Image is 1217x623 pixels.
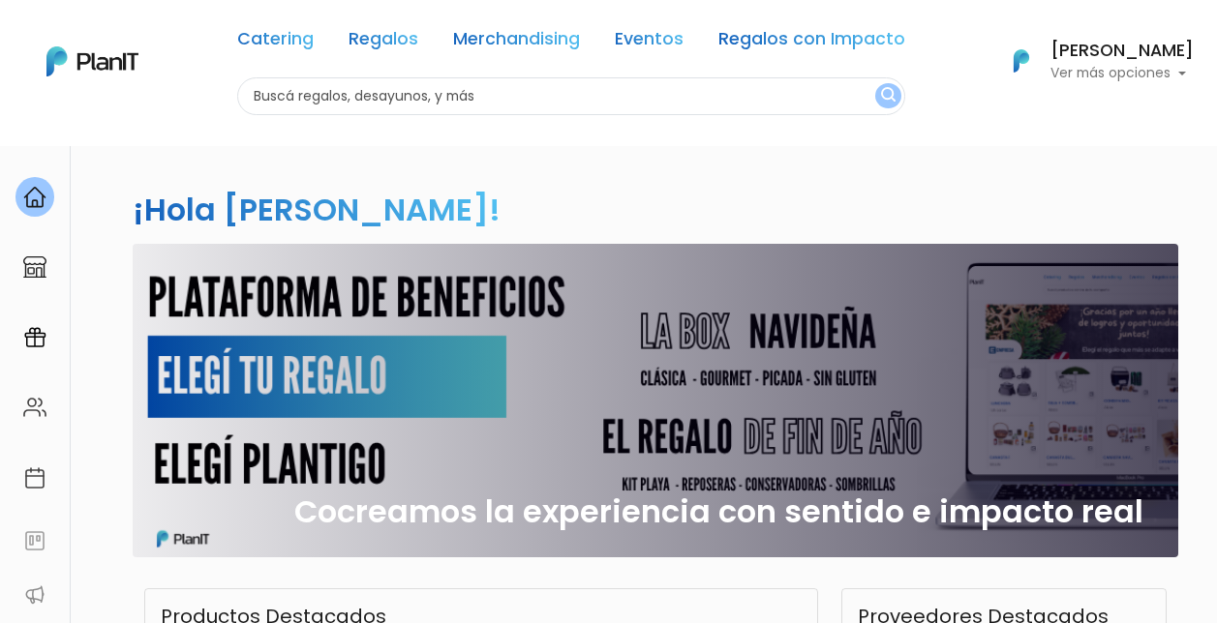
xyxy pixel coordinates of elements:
[881,87,896,105] img: search_button-432b6d5273f82d61273b3651a40e1bd1b912527efae98b1b7a1b2c0702e16a8d.svg
[989,36,1194,86] button: PlanIt Logo [PERSON_NAME] Ver más opciones
[23,326,46,349] img: campaigns-02234683943229c281be62815700db0a1741e53638e28bf9629b52c665b00959.svg
[23,255,46,279] img: marketplace-4ceaa7011d94191e9ded77b95e3339b90024bf715f7c57f8cf31f2d8c509eaba.svg
[46,46,138,76] img: PlanIt Logo
[718,31,905,54] a: Regalos con Impacto
[237,77,905,115] input: Buscá regalos, desayunos, y más
[23,529,46,552] img: feedback-78b5a0c8f98aac82b08bfc38622c3050aee476f2c9584af64705fc4e61158814.svg
[23,396,46,419] img: people-662611757002400ad9ed0e3c099ab2801c6687ba6c219adb57efc949bc21e19d.svg
[23,583,46,607] img: partners-52edf745621dab592f3b2c58e3bca9d71375a7ef29c3b500c9f145b62cc070d4.svg
[1050,43,1194,60] h6: [PERSON_NAME]
[349,31,418,54] a: Regalos
[453,31,580,54] a: Merchandising
[615,31,684,54] a: Eventos
[133,188,501,231] h2: ¡Hola [PERSON_NAME]!
[237,31,314,54] a: Catering
[1050,67,1194,80] p: Ver más opciones
[23,466,46,489] img: calendar-87d922413cdce8b2cf7b7f5f62616a5cf9e4887200fb71536465627b3292af00.svg
[1000,40,1043,82] img: PlanIt Logo
[23,186,46,209] img: home-e721727adea9d79c4d83392d1f703f7f8bce08238fde08b1acbfd93340b81755.svg
[294,493,1143,530] h2: Cocreamos la experiencia con sentido e impacto real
